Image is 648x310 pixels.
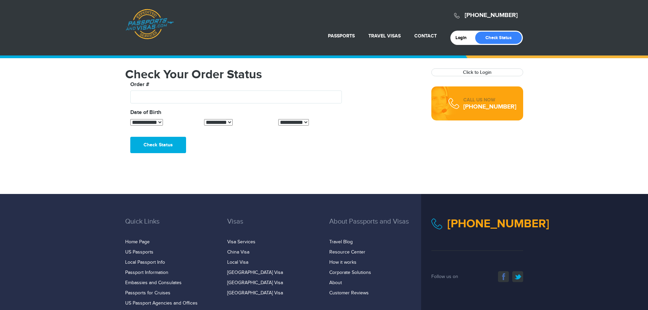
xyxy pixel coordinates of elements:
[498,271,509,282] a: facebook
[125,270,168,275] a: Passport Information
[125,290,170,296] a: Passports for Cruises
[512,271,523,282] a: twitter
[431,274,458,279] span: Follow us on
[414,33,437,39] a: Contact
[227,260,248,265] a: Local Visa
[227,280,283,285] a: [GEOGRAPHIC_DATA] Visa
[126,9,174,39] a: Passports & [DOMAIN_NAME]
[227,270,283,275] a: [GEOGRAPHIC_DATA] Visa
[329,218,421,235] h3: About Passports and Visas
[329,280,342,285] a: About
[125,68,421,81] h1: Check Your Order Status
[463,97,516,103] div: CALL US NOW
[465,12,518,19] a: [PHONE_NUMBER]
[329,260,356,265] a: How it works
[227,249,249,255] a: China Visa
[130,109,161,117] label: Date of Birth
[329,249,365,255] a: Resource Center
[227,239,255,245] a: Visa Services
[130,81,149,89] label: Order #
[125,260,165,265] a: Local Passport Info
[463,69,492,75] a: Click to Login
[125,218,217,235] h3: Quick Links
[455,35,471,40] a: Login
[227,218,319,235] h3: Visas
[125,249,153,255] a: US Passports
[227,290,283,296] a: [GEOGRAPHIC_DATA] Visa
[328,33,355,39] a: Passports
[475,32,522,44] a: Check Status
[125,300,198,306] a: US Passport Agencies and Offices
[329,239,353,245] a: Travel Blog
[329,270,371,275] a: Corporate Solutions
[125,239,150,245] a: Home Page
[463,103,516,110] div: [PHONE_NUMBER]
[368,33,401,39] a: Travel Visas
[329,290,369,296] a: Customer Reviews
[447,217,549,231] a: [PHONE_NUMBER]
[130,137,186,153] button: Check Status
[125,280,182,285] a: Embassies and Consulates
